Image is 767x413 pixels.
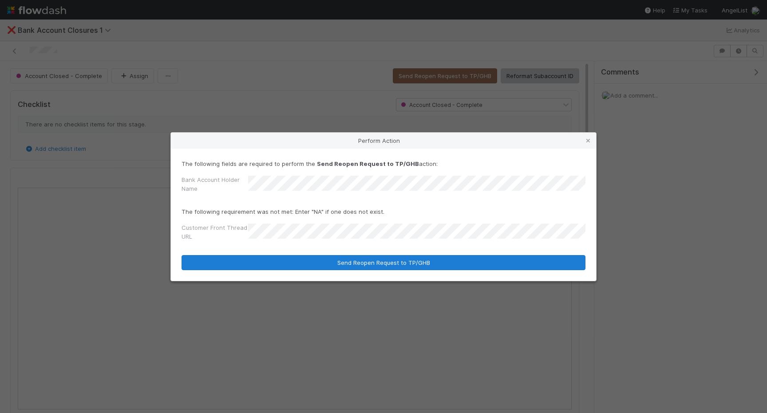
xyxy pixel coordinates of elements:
div: Perform Action [171,133,596,149]
label: Customer Front Thread URL [182,223,248,241]
label: Bank Account Holder Name [182,175,248,193]
button: Send Reopen Request to TP/GHB [182,255,585,270]
strong: Send Reopen Request to TP/GHB [317,160,419,167]
p: The following fields are required to perform the action: [182,159,585,168]
p: The following requirement was not met: Enter "NA" if one does not exist. [182,207,585,216]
